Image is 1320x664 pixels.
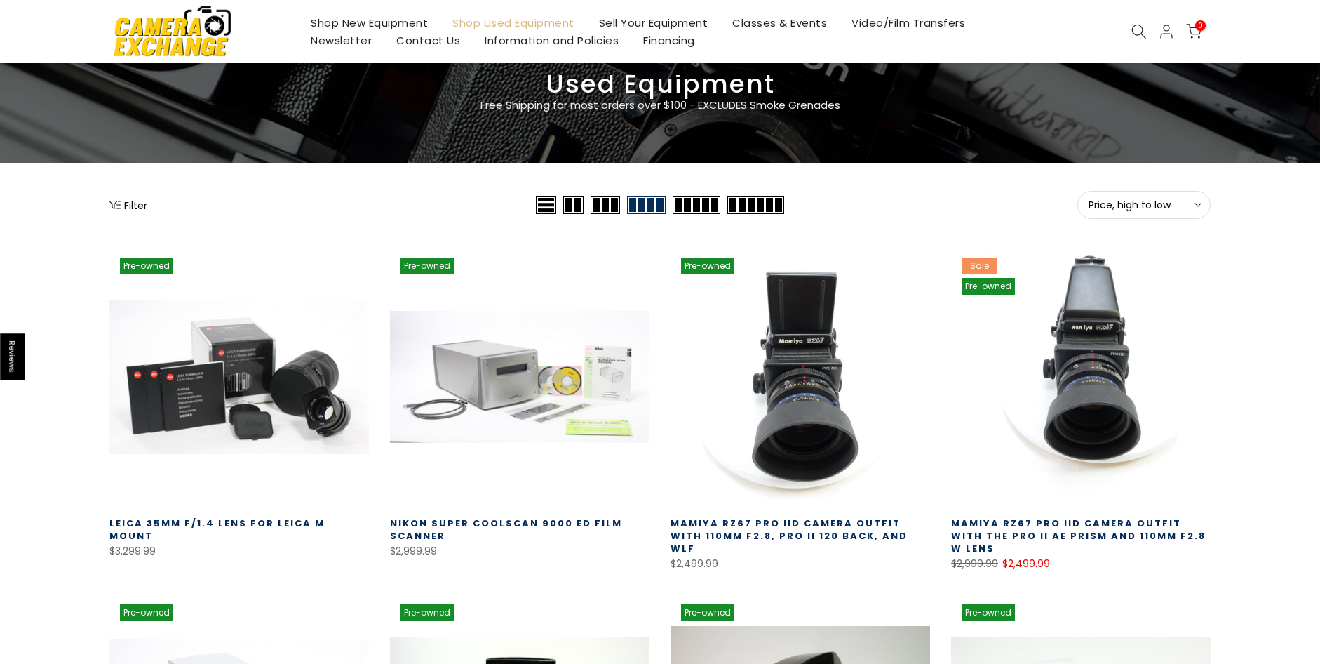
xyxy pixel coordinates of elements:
a: Leica 35mm f/1.4 Lens for Leica M Mount [109,517,325,543]
a: Mamiya RZ67 Pro IID Camera Outfit with the Pro II AE Prism and 110MM F2.8 W Lens [951,517,1206,555]
button: Show filters [109,198,147,212]
ins: $2,499.99 [1002,555,1050,573]
span: Price, high to low [1089,199,1199,211]
p: Free Shipping for most orders over $100 - EXCLUDES Smoke Grenades [397,97,923,114]
a: Shop Used Equipment [440,14,587,32]
div: $2,499.99 [671,555,930,573]
div: $2,999.99 [390,543,649,560]
a: Video/Film Transfers [840,14,978,32]
a: Nikon Super Coolscan 9000 ED Film Scanner [390,517,622,543]
span: 0 [1195,20,1206,31]
a: Financing [631,32,708,49]
div: $3,299.99 [109,543,369,560]
a: 0 [1186,24,1201,39]
a: Shop New Equipment [299,14,440,32]
a: Classes & Events [720,14,840,32]
del: $2,999.99 [951,557,998,571]
a: Information and Policies [473,32,631,49]
button: Price, high to low [1077,191,1211,219]
a: Sell Your Equipment [586,14,720,32]
a: Contact Us [384,32,473,49]
a: Mamiya RZ67 Pro IID Camera Outfit with 110MM F2.8, Pro II 120 Back, and WLF [671,517,908,555]
h3: Used Equipment [109,75,1211,93]
a: Newsletter [299,32,384,49]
